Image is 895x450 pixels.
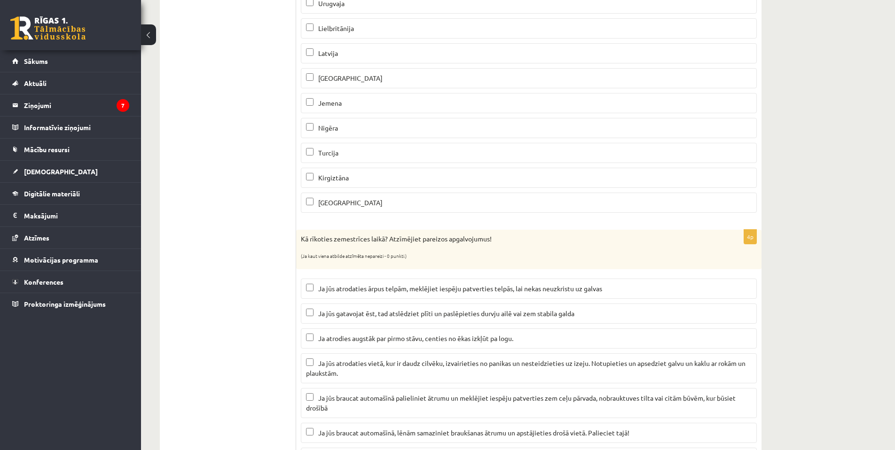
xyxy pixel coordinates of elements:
a: Motivācijas programma [12,249,129,271]
input: Kirgiztāna [306,173,314,180]
legend: Ziņojumi [24,94,129,116]
input: Ja jūs braucat automašīnā palieliniet ātrumu un meklējiet iespēju patverties zem ceļu pārvada, no... [306,393,314,401]
a: Atzīmes [12,227,129,248]
span: Ja jūs atrodaties ārpus telpām, meklējiet iespēju patverties telpās, lai nekas neuzkristu uz galvas [318,284,602,293]
input: Ja jūs braucat automašīnā, lēnām samaziniet braukšanas ātrumu un apstājieties drošā vietā. Paliec... [306,428,314,435]
a: Proktoringa izmēģinājums [12,293,129,315]
a: Konferences [12,271,129,293]
span: Turcija [318,148,338,157]
span: Konferences [24,278,63,286]
span: [GEOGRAPHIC_DATA] [318,74,383,82]
span: Aktuāli [24,79,47,87]
span: [DEMOGRAPHIC_DATA] [24,167,98,176]
span: Mācību resursi [24,145,70,154]
span: Ja jūs gatavojat ēst, tad atslēdziet plīti un paslēpieties durvju ailē vai zem stabila galda [318,309,574,318]
span: Lielbritānija [318,24,354,32]
input: Lielbritānija [306,23,314,31]
span: Jemena [318,99,342,107]
a: Rīgas 1. Tālmācības vidusskola [10,16,86,40]
a: Mācību resursi [12,139,129,160]
span: Proktoringa izmēģinājums [24,300,106,308]
span: Atzīmes [24,233,49,242]
input: Ja jūs gatavojat ēst, tad atslēdziet plīti un paslēpieties durvju ailē vai zem stabila galda [306,309,314,316]
input: Nigēra [306,123,314,131]
span: Ja atrodies augstāk par pirmo stāvu, centies no ēkas izkļūt pa logu. [318,334,513,342]
input: Jemena [306,98,314,106]
a: Informatīvie ziņojumi [12,116,129,138]
span: Nigēra [318,124,338,132]
a: Ziņojumi7 [12,94,129,116]
a: [DEMOGRAPHIC_DATA] [12,161,129,182]
span: Kirgiztāna [318,173,349,182]
span: Digitālie materiāli [24,189,80,198]
span: [GEOGRAPHIC_DATA] [318,198,383,207]
a: Digitālie materiāli [12,183,129,204]
input: [GEOGRAPHIC_DATA] [306,73,314,81]
legend: Informatīvie ziņojumi [24,116,129,138]
span: Motivācijas programma [24,256,98,264]
span: Ja jūs braucat automašīnā palieliniet ātrumu un meklējiet iespēju patverties zem ceļu pārvada, no... [306,394,736,412]
a: Sākums [12,50,129,72]
a: Aktuāli [12,72,129,94]
input: [GEOGRAPHIC_DATA] [306,198,314,205]
input: Ja jūs atrodaties vietā, kur ir daudz cilvēku, izvairieties no panikas un nesteidzieties uz izeju... [306,358,314,366]
sub: (Ja kaut viena atbilde atzīmēta nepareizi - 0 punkti.) [301,252,407,259]
p: Kā rīkoties zemestrīces laikā? Atzīmējiet pareizos apgalvojumus! [301,234,710,244]
i: 7 [117,99,129,112]
span: Ja jūs atrodaties vietā, kur ir daudz cilvēku, izvairieties no panikas un nesteidzieties uz izeju... [306,359,746,377]
span: Ja jūs braucat automašīnā, lēnām samaziniet braukšanas ātrumu un apstājieties drošā vietā. Paliec... [318,428,629,437]
span: Latvija [318,49,338,57]
span: Sākums [24,57,48,65]
input: Turcija [306,148,314,155]
input: Ja jūs atrodaties ārpus telpām, meklējiet iespēju patverties telpās, lai nekas neuzkristu uz galvas [306,284,314,291]
legend: Maksājumi [24,205,129,226]
a: Maksājumi [12,205,129,226]
input: Ja atrodies augstāk par pirmo stāvu, centies no ēkas izkļūt pa logu. [306,334,314,341]
p: 4p [744,229,757,244]
input: Latvija [306,48,314,56]
body: Визуальный текстовый редактор, wiswyg-editor-user-answer-47024867643100 [9,9,446,19]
